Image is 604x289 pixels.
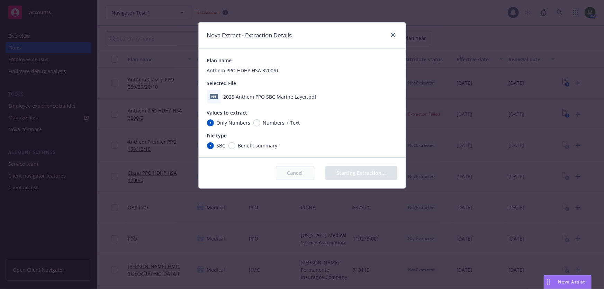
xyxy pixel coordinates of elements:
[207,80,397,87] div: Selected File
[207,119,214,126] input: Only Numbers
[228,142,235,149] input: Benefit summary
[207,109,247,116] span: Values to extract
[207,57,397,64] div: Plan name
[207,67,397,74] div: Anthem PPO HDHP HSA 3200/0
[207,132,227,139] span: File type
[544,275,592,289] button: Nova Assist
[544,276,553,289] div: Drag to move
[238,142,278,149] span: Benefit summary
[389,31,397,39] a: close
[207,142,214,149] input: SBC
[217,119,251,126] span: Only Numbers
[263,119,300,126] span: Numbers + Text
[207,31,292,40] h1: Nova Extract - Extraction Details
[558,279,586,285] span: Nova Assist
[217,142,226,149] span: SBC
[224,93,317,100] span: 2025 Anthem PPO SBC Marine Layer.pdf
[253,119,260,126] input: Numbers + Text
